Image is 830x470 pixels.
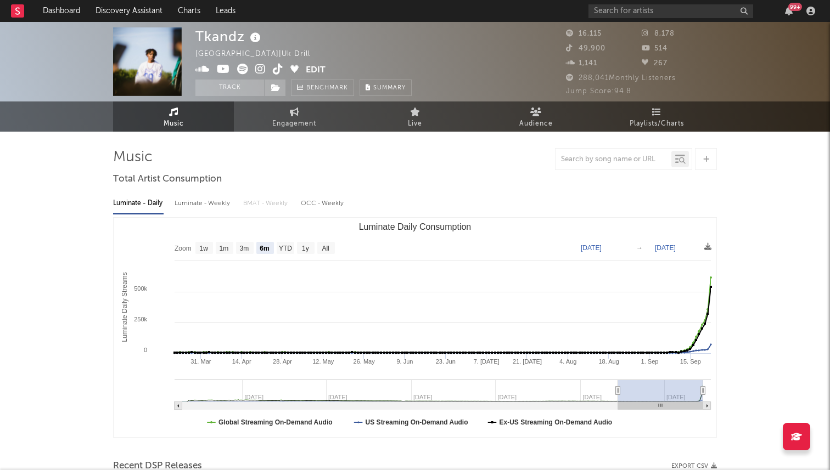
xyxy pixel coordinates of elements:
[322,245,329,252] text: All
[306,64,326,77] button: Edit
[175,194,232,213] div: Luminate - Weekly
[195,48,323,61] div: [GEOGRAPHIC_DATA] | Uk Drill
[232,358,251,365] text: 14. Apr
[220,245,229,252] text: 1m
[475,101,596,132] a: Audience
[396,358,413,365] text: 9. Jun
[436,358,456,365] text: 23. Jun
[474,358,500,365] text: 7. [DATE]
[234,101,355,132] a: Engagement
[559,358,576,365] text: 4. Aug
[566,60,597,67] span: 1,141
[240,245,249,252] text: 3m
[359,222,472,231] text: Luminate Daily Consumption
[513,358,542,365] text: 21. [DATE]
[581,244,602,252] text: [DATE]
[598,358,619,365] text: 18. Aug
[121,272,128,342] text: Luminate Daily Streams
[680,358,701,365] text: 15. Sep
[144,347,147,353] text: 0
[642,30,675,37] span: 8,178
[291,80,354,96] a: Benchmark
[195,27,263,46] div: Tkandz
[272,117,316,131] span: Engagement
[134,316,147,322] text: 250k
[788,3,802,11] div: 99 +
[566,75,676,82] span: 288,041 Monthly Listeners
[355,101,475,132] a: Live
[113,194,164,213] div: Luminate - Daily
[175,245,192,252] text: Zoom
[785,7,793,15] button: 99+
[556,155,671,164] input: Search by song name or URL
[195,80,264,96] button: Track
[164,117,184,131] span: Music
[671,463,717,469] button: Export CSV
[636,244,643,252] text: →
[354,358,375,365] text: 26. May
[642,60,668,67] span: 267
[566,45,605,52] span: 49,900
[655,244,676,252] text: [DATE]
[218,418,333,426] text: Global Streaming On-Demand Audio
[273,358,292,365] text: 28. Apr
[366,418,468,426] text: US Streaming On-Demand Audio
[566,88,631,95] span: Jump Score: 94.8
[630,117,684,131] span: Playlists/Charts
[190,358,211,365] text: 31. Mar
[113,101,234,132] a: Music
[134,285,147,292] text: 500k
[312,358,334,365] text: 12. May
[373,85,406,91] span: Summary
[500,418,613,426] text: Ex-US Streaming On-Demand Audio
[566,30,602,37] span: 16,115
[408,117,422,131] span: Live
[642,45,668,52] span: 514
[596,101,717,132] a: Playlists/Charts
[113,173,222,186] span: Total Artist Consumption
[360,80,412,96] button: Summary
[641,358,659,365] text: 1. Sep
[302,245,309,252] text: 1y
[260,245,269,252] text: 6m
[519,117,553,131] span: Audience
[301,194,345,213] div: OCC - Weekly
[306,82,348,95] span: Benchmark
[114,218,716,437] svg: Luminate Daily Consumption
[279,245,292,252] text: YTD
[588,4,753,18] input: Search for artists
[200,245,209,252] text: 1w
